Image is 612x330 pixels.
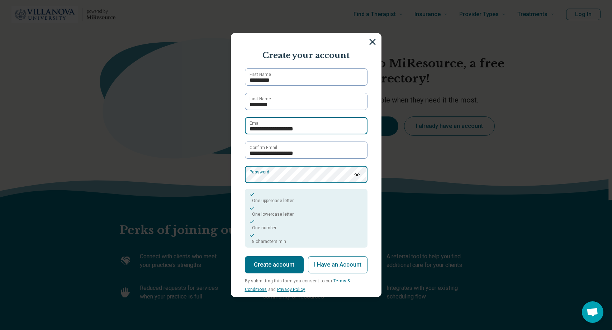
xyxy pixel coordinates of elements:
label: Password [250,169,269,175]
label: Email [250,120,261,126]
label: Last Name [250,96,271,102]
span: One lowercase letter [252,212,294,217]
span: One uppercase letter [252,198,294,203]
p: Create your account [238,50,374,61]
a: Terms & Conditions [245,278,350,292]
label: Confirm Email [250,144,277,151]
span: 8 characters min [252,239,286,244]
span: By submitting this form you consent to our and [245,278,350,292]
button: Create account [245,256,304,273]
a: Privacy Policy [277,287,305,292]
span: One number [252,225,276,230]
button: I Have an Account [308,256,367,273]
img: password [354,173,360,176]
label: First Name [250,71,271,78]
